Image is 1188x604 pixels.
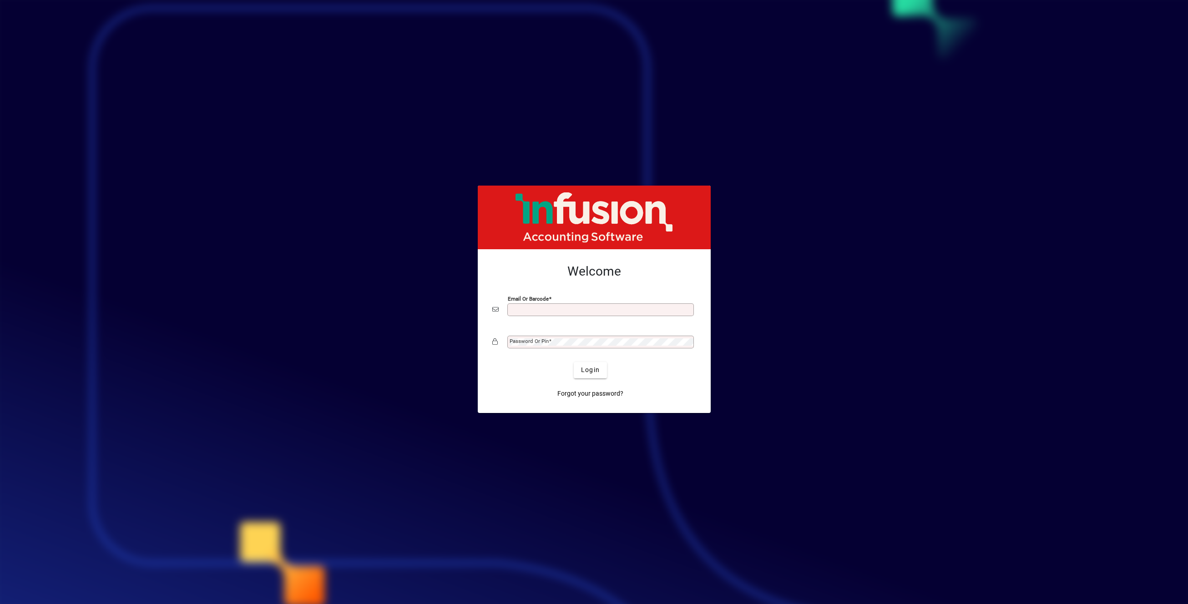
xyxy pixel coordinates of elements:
[557,389,623,398] span: Forgot your password?
[581,365,600,375] span: Login
[554,386,627,402] a: Forgot your password?
[510,338,549,344] mat-label: Password or Pin
[492,264,696,279] h2: Welcome
[574,362,607,378] button: Login
[508,295,549,302] mat-label: Email or Barcode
